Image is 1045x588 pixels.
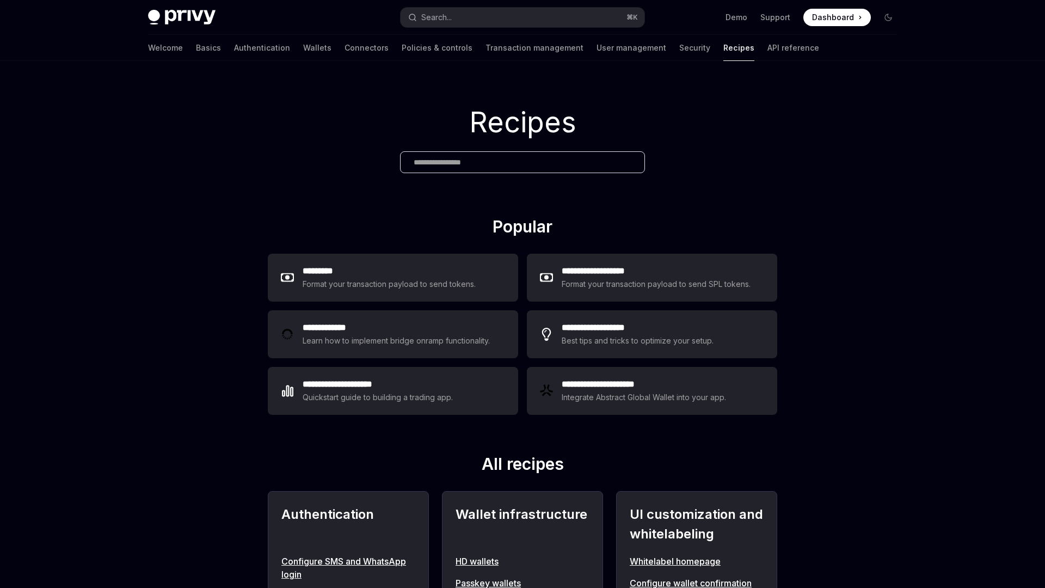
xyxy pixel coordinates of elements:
[268,454,777,478] h2: All recipes
[723,35,754,61] a: Recipes
[562,278,752,291] div: Format your transaction payload to send SPL tokens.
[268,310,518,358] a: **** **** ***Learn how to implement bridge onramp functionality.
[268,254,518,302] a: **** ****Format your transaction payload to send tokens.
[268,217,777,241] h2: Popular
[679,35,710,61] a: Security
[880,9,897,26] button: Toggle dark mode
[597,35,666,61] a: User management
[303,334,493,347] div: Learn how to implement bridge onramp functionality.
[760,12,790,23] a: Support
[421,11,452,24] div: Search...
[562,334,715,347] div: Best tips and tricks to optimize your setup.
[767,35,819,61] a: API reference
[456,505,589,544] h2: Wallet infrastructure
[630,505,764,544] h2: UI customization and whitelabeling
[148,35,183,61] a: Welcome
[485,35,583,61] a: Transaction management
[303,391,453,404] div: Quickstart guide to building a trading app.
[626,13,638,22] span: ⌘ K
[303,35,331,61] a: Wallets
[281,505,415,544] h2: Authentication
[148,10,216,25] img: dark logo
[726,12,747,23] a: Demo
[401,8,644,27] button: Open search
[345,35,389,61] a: Connectors
[630,555,764,568] a: Whitelabel homepage
[303,278,476,291] div: Format your transaction payload to send tokens.
[803,9,871,26] a: Dashboard
[196,35,221,61] a: Basics
[402,35,472,61] a: Policies & controls
[281,555,415,581] a: Configure SMS and WhatsApp login
[812,12,854,23] span: Dashboard
[562,391,727,404] div: Integrate Abstract Global Wallet into your app.
[234,35,290,61] a: Authentication
[456,555,589,568] a: HD wallets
